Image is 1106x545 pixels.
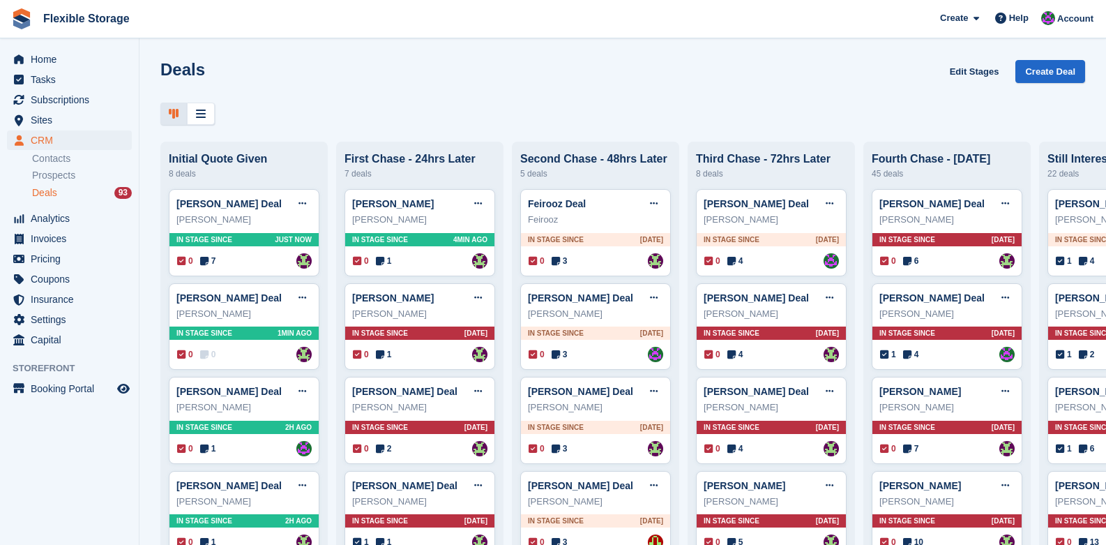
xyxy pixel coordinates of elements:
span: 0 [200,348,216,361]
span: 2H AGO [285,516,312,526]
span: 4 [727,348,743,361]
span: 2 [376,442,392,455]
a: [PERSON_NAME] Deal [352,386,457,397]
div: [PERSON_NAME] [879,495,1015,509]
span: [DATE] [992,422,1015,433]
span: [DATE] [816,328,839,338]
div: [PERSON_NAME] [352,495,487,509]
a: menu [7,50,132,69]
span: 0 [177,255,193,267]
a: Daniel Douglas [648,347,663,362]
a: [PERSON_NAME] Deal [176,480,282,491]
a: [PERSON_NAME] Deal [528,480,633,491]
a: Rachael Fisher [999,253,1015,269]
span: Just now [275,234,312,245]
div: [PERSON_NAME] [528,307,663,321]
a: menu [7,269,132,289]
span: Subscriptions [31,90,114,110]
span: In stage since [352,234,408,245]
span: Storefront [13,361,139,375]
span: In stage since [704,422,759,433]
div: [PERSON_NAME] [879,401,1015,415]
div: [PERSON_NAME] [528,495,663,509]
span: 1 [376,255,392,267]
div: 8 deals [169,165,319,182]
span: In stage since [704,234,759,245]
span: 0 [353,442,369,455]
span: In stage since [704,328,759,338]
img: Rachael Fisher [472,347,487,362]
span: Sites [31,110,114,130]
span: Settings [31,310,114,329]
div: 45 deals [872,165,1022,182]
span: Invoices [31,229,114,248]
span: Account [1057,12,1093,26]
a: [PERSON_NAME] Deal [528,386,633,397]
div: First Chase - 24hrs Later [344,153,495,165]
img: Daniel Douglas [1041,11,1055,25]
div: [PERSON_NAME] [704,213,839,227]
span: In stage since [352,328,408,338]
a: Daniel Douglas [296,441,312,456]
span: 7 [903,442,919,455]
img: Rachael Fisher [648,441,663,456]
span: In stage since [879,516,935,526]
span: 4 [727,255,743,267]
div: [PERSON_NAME] [528,401,663,415]
div: [PERSON_NAME] [352,213,487,227]
div: [PERSON_NAME] [704,495,839,509]
a: [PERSON_NAME] Deal [704,386,809,397]
a: [PERSON_NAME] [879,386,961,397]
span: [DATE] [816,516,839,526]
span: 2 [1079,348,1095,361]
span: Help [1009,11,1029,25]
a: [PERSON_NAME] Deal [879,292,985,304]
a: menu [7,290,132,309]
a: Rachael Fisher [472,253,487,269]
span: 0 [529,348,545,361]
span: 0 [353,255,369,267]
div: [PERSON_NAME] [352,401,487,415]
a: [PERSON_NAME] Deal [704,198,809,209]
div: Fourth Chase - [DATE] [872,153,1022,165]
a: [PERSON_NAME] [352,292,434,304]
a: [PERSON_NAME] [879,480,961,491]
a: [PERSON_NAME] Deal [704,292,809,304]
span: 4MIN AGO [453,234,487,245]
span: In stage since [176,234,232,245]
img: Rachael Fisher [648,253,663,269]
div: 8 deals [696,165,847,182]
span: 0 [177,442,193,455]
a: [PERSON_NAME] [704,480,785,491]
a: Daniel Douglas [999,347,1015,362]
a: Feirooz Deal [528,198,586,209]
div: Third Chase - 72hrs Later [696,153,847,165]
span: [DATE] [640,328,663,338]
div: [PERSON_NAME] [176,213,312,227]
a: menu [7,70,132,89]
span: 1 [880,348,896,361]
span: [DATE] [992,234,1015,245]
span: [DATE] [816,234,839,245]
img: Rachael Fisher [999,441,1015,456]
span: 0 [880,442,896,455]
a: menu [7,130,132,150]
a: menu [7,209,132,228]
span: 1 [1056,442,1072,455]
div: 7 deals [344,165,495,182]
span: [DATE] [816,422,839,433]
span: In stage since [528,234,584,245]
span: Deals [32,186,57,200]
img: Daniel Douglas [824,253,839,269]
div: [PERSON_NAME] [879,213,1015,227]
span: 4 [903,348,919,361]
span: CRM [31,130,114,150]
span: Insurance [31,290,114,309]
span: [DATE] [640,234,663,245]
span: In stage since [176,422,232,433]
span: 0 [529,442,545,455]
img: Rachael Fisher [296,253,312,269]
